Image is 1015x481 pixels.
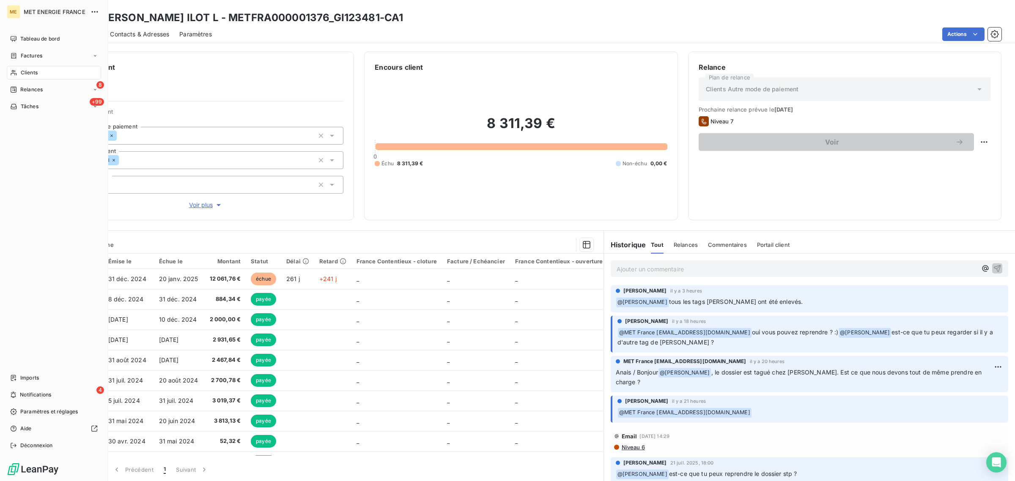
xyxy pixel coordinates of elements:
[7,5,20,19] div: ME
[357,295,359,303] span: _
[164,465,166,474] span: 1
[622,433,637,440] span: Email
[357,377,359,384] span: _
[96,81,104,89] span: 8
[117,132,123,139] input: Ajouter une valeur
[621,444,645,451] span: Niveau 6
[108,295,144,303] span: 8 déc. 2024
[774,106,793,113] span: [DATE]
[708,241,747,248] span: Commentaires
[108,356,146,363] span: 31 août 2024
[447,336,450,343] span: _
[625,317,669,325] span: [PERSON_NAME]
[651,241,664,248] span: Tout
[210,295,241,303] span: 884,34 €
[108,275,146,282] span: 31 déc. 2024
[251,313,276,326] span: payée
[108,417,144,424] span: 31 mai 2024
[672,319,706,324] span: il y a 18 heures
[21,103,38,110] span: Tâches
[710,118,733,125] span: Niveau 7
[357,336,359,343] span: _
[159,316,197,323] span: 10 déc. 2024
[447,397,450,404] span: _
[159,461,171,478] button: 1
[108,336,128,343] span: [DATE]
[159,397,194,404] span: 31 juil. 2024
[107,461,159,478] button: Précédent
[623,287,667,295] span: [PERSON_NAME]
[357,397,359,404] span: _
[357,258,437,265] div: France Contentieux - cloture
[210,376,241,385] span: 2 700,78 €
[515,336,518,343] span: _
[251,258,276,265] div: Statut
[616,298,669,307] span: @ [PERSON_NAME]
[670,288,702,293] span: il y a 3 heures
[20,425,32,432] span: Aide
[159,356,179,363] span: [DATE]
[639,434,669,439] span: [DATE] 14:29
[319,258,346,265] div: Retard
[447,437,450,445] span: _
[699,106,991,113] span: Prochaine relance prévue le
[515,377,518,384] span: _
[159,417,195,424] span: 20 juin 2024
[7,462,59,476] img: Logo LeanPay
[986,452,1007,473] div: Open Intercom Messenger
[706,85,799,93] span: Clients Autre mode de paiement
[251,415,276,427] span: payée
[251,293,276,306] span: payée
[447,377,450,384] span: _
[515,437,518,445] span: _
[447,356,450,363] span: _
[757,241,790,248] span: Portail client
[20,442,53,449] span: Déconnexion
[839,328,891,338] span: @ [PERSON_NAME]
[7,422,101,435] a: Aide
[942,27,985,41] button: Actions
[447,417,450,424] span: _
[171,461,214,478] button: Suivant
[210,417,241,425] span: 3 813,13 €
[515,295,518,303] span: _
[319,275,337,282] span: +241 j
[74,10,403,25] h3: ASL [PERSON_NAME] ILOT L - METFRA000001376_GI123481-CA1
[68,200,343,210] button: Voir plus
[625,397,669,405] span: [PERSON_NAME]
[604,240,646,250] h6: Historique
[447,316,450,323] span: _
[674,241,698,248] span: Relances
[210,315,241,324] span: 2 000,00 €
[96,386,104,394] span: 4
[119,156,126,164] input: Ajouter une valeur
[286,275,300,282] span: 261 j
[623,459,667,467] span: [PERSON_NAME]
[68,108,343,120] span: Propriétés Client
[672,399,706,404] span: il y a 21 heures
[357,316,359,323] span: _
[51,62,343,72] h6: Informations client
[286,258,309,265] div: Délai
[108,437,145,445] span: 30 avr. 2024
[515,356,518,363] span: _
[515,417,518,424] span: _
[515,316,518,323] span: _
[21,52,42,60] span: Factures
[618,408,752,418] span: @ MET France [EMAIL_ADDRESS][DOMAIN_NAME]
[20,374,39,382] span: Imports
[108,316,128,323] span: [DATE]
[752,328,839,336] span: oui vous pouvez reprendre ? :)
[616,369,658,376] span: Anais / Bonjour
[357,417,359,424] span: _
[20,408,78,415] span: Paramètres et réglages
[357,437,359,445] span: _
[616,470,669,479] span: @ [PERSON_NAME]
[750,359,785,364] span: il y a 20 heures
[618,328,752,338] span: @ MET France [EMAIL_ADDRESS][DOMAIN_NAME]
[20,86,43,93] span: Relances
[623,358,746,365] span: MET France [EMAIL_ADDRESS][DOMAIN_NAME]
[210,437,241,445] span: 52,32 €
[210,396,241,405] span: 3 019,37 €
[375,115,667,140] h2: 8 311,39 €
